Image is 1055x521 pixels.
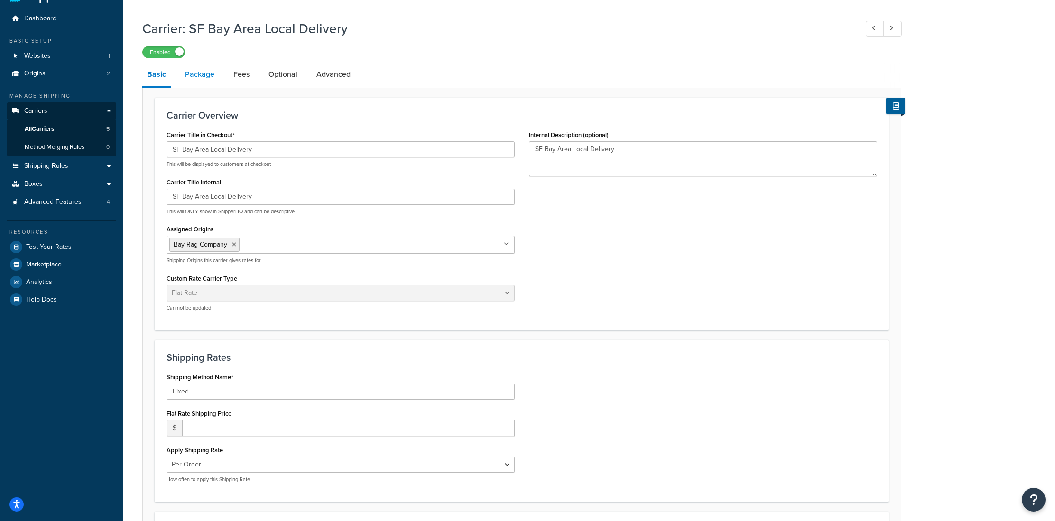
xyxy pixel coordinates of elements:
[264,63,302,86] a: Optional
[7,175,116,193] a: Boxes
[7,274,116,291] a: Analytics
[167,110,877,120] h3: Carrier Overview
[25,143,84,151] span: Method Merging Rules
[24,198,82,206] span: Advanced Features
[24,15,56,23] span: Dashboard
[167,374,233,381] label: Shipping Method Name
[167,447,223,454] label: Apply Shipping Rate
[25,125,54,133] span: All Carriers
[7,47,116,65] li: Websites
[108,52,110,60] span: 1
[167,257,515,264] p: Shipping Origins this carrier gives rates for
[142,19,848,38] h1: Carrier: SF Bay Area Local Delivery
[26,243,72,251] span: Test Your Rates
[7,238,116,256] a: Test Your Rates
[7,47,116,65] a: Websites1
[7,65,116,82] li: Origins
[26,278,52,286] span: Analytics
[886,98,905,114] button: Show Help Docs
[7,256,116,273] a: Marketplace
[7,92,116,100] div: Manage Shipping
[143,46,185,58] label: Enabled
[26,261,62,269] span: Marketplace
[7,120,116,138] a: AllCarriers5
[167,304,515,311] p: Can not be updated
[7,228,116,236] div: Resources
[142,63,171,88] a: Basic
[7,157,116,175] a: Shipping Rules
[7,193,116,211] a: Advanced Features4
[167,352,877,363] h3: Shipping Rates
[7,102,116,120] a: Carriers
[7,138,116,156] a: Method Merging Rules0
[107,198,110,206] span: 4
[24,52,51,60] span: Websites
[167,161,515,168] p: This will be displayed to customers at checkout
[26,296,57,304] span: Help Docs
[107,70,110,78] span: 2
[174,239,227,249] span: Bay Rag Company
[24,162,68,170] span: Shipping Rules
[167,410,231,417] label: Flat Rate Shipping Price
[167,275,237,282] label: Custom Rate Carrier Type
[167,420,182,436] span: $
[167,131,235,139] label: Carrier Title in Checkout
[866,21,884,37] a: Previous Record
[883,21,902,37] a: Next Record
[7,193,116,211] li: Advanced Features
[106,143,110,151] span: 0
[167,226,213,233] label: Assigned Origins
[312,63,355,86] a: Advanced
[7,291,116,308] a: Help Docs
[529,131,609,138] label: Internal Description (optional)
[7,65,116,82] a: Origins2
[24,180,43,188] span: Boxes
[7,10,116,27] a: Dashboard
[7,138,116,156] li: Method Merging Rules
[1022,488,1046,512] button: Open Resource Center
[167,476,515,483] p: How often to apply this Shipping Rate
[24,70,46,78] span: Origins
[106,125,110,133] span: 5
[7,102,116,156] li: Carriers
[167,179,221,186] label: Carrier Title Internal
[24,107,47,115] span: Carriers
[7,37,116,45] div: Basic Setup
[529,141,877,176] textarea: SF Bay Area Local Delivery
[229,63,254,86] a: Fees
[180,63,219,86] a: Package
[167,208,515,215] p: This will ONLY show in ShipperHQ and can be descriptive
